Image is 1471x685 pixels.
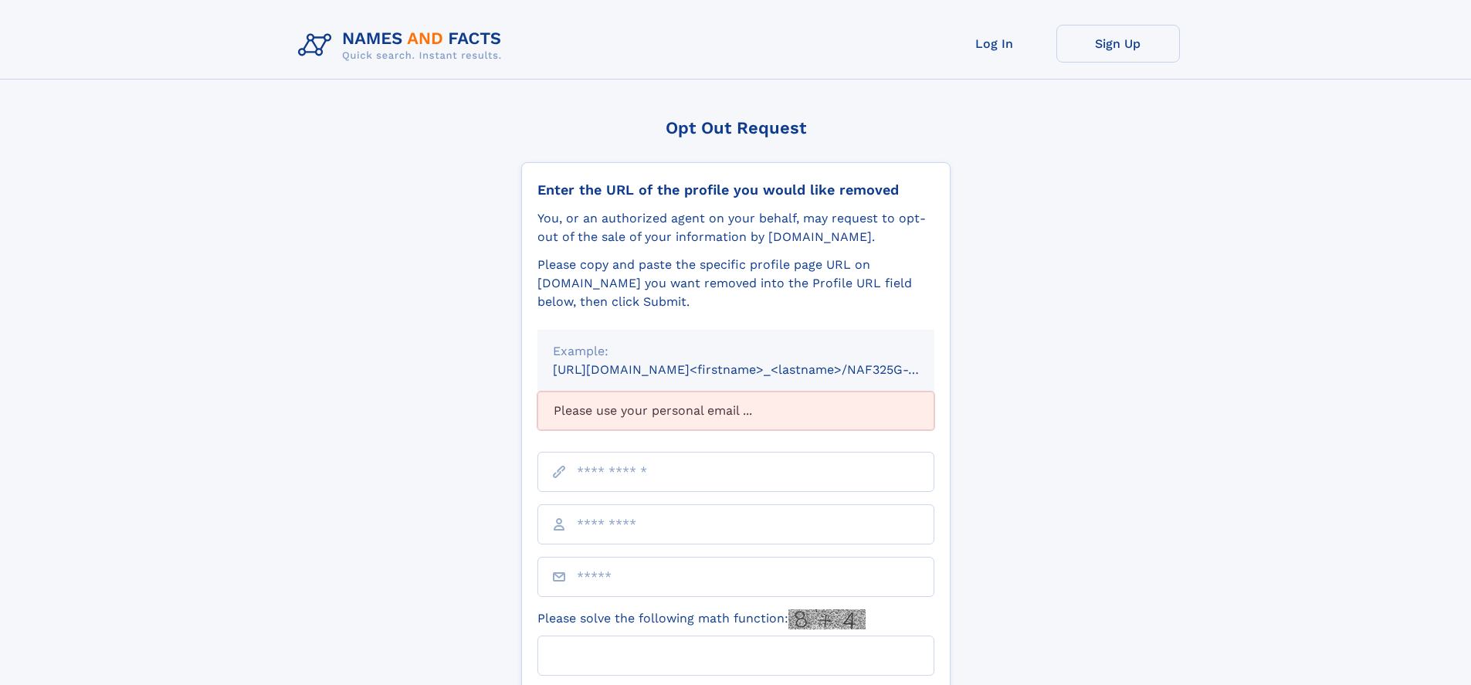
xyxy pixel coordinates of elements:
div: Example: [553,342,919,361]
a: Sign Up [1056,25,1180,63]
div: Please use your personal email ... [537,392,934,430]
div: Opt Out Request [521,118,951,137]
small: [URL][DOMAIN_NAME]<firstname>_<lastname>/NAF325G-xxxxxxxx [553,362,964,377]
div: You, or an authorized agent on your behalf, may request to opt-out of the sale of your informatio... [537,209,934,246]
img: Logo Names and Facts [292,25,514,66]
a: Log In [933,25,1056,63]
label: Please solve the following math function: [537,609,866,629]
div: Please copy and paste the specific profile page URL on [DOMAIN_NAME] you want removed into the Pr... [537,256,934,311]
div: Enter the URL of the profile you would like removed [537,181,934,198]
